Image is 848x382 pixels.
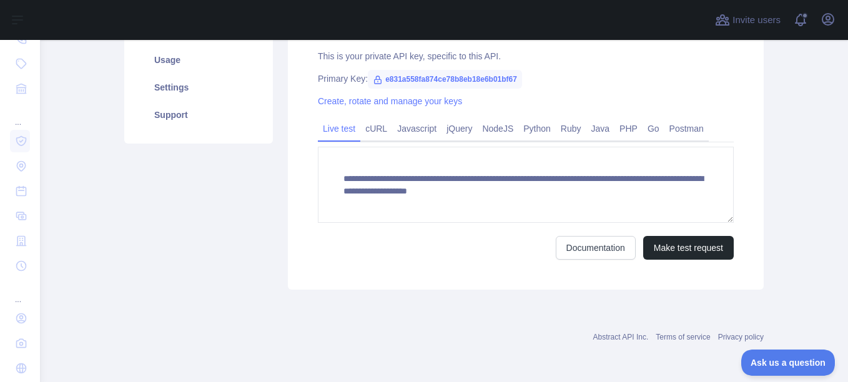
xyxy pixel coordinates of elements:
span: e831a558fa874ce78b8eb18e6b01bf67 [368,70,522,89]
a: PHP [614,119,643,139]
a: Go [643,119,664,139]
a: cURL [360,119,392,139]
div: Primary Key: [318,72,734,85]
a: Documentation [556,236,636,260]
iframe: Toggle Customer Support [741,350,836,376]
button: Make test request [643,236,734,260]
a: Javascript [392,119,441,139]
div: ... [10,280,30,305]
a: Live test [318,119,360,139]
a: Usage [139,46,258,74]
a: Terms of service [656,333,710,341]
a: Ruby [556,119,586,139]
span: Invite users [732,13,781,27]
a: Privacy policy [718,333,764,341]
a: Create, rotate and manage your keys [318,96,462,106]
a: Java [586,119,615,139]
a: Postman [664,119,709,139]
a: jQuery [441,119,477,139]
a: Settings [139,74,258,101]
a: Support [139,101,258,129]
button: Invite users [712,10,783,30]
div: This is your private API key, specific to this API. [318,50,734,62]
a: Abstract API Inc. [593,333,649,341]
a: Python [518,119,556,139]
div: ... [10,102,30,127]
a: NodeJS [477,119,518,139]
